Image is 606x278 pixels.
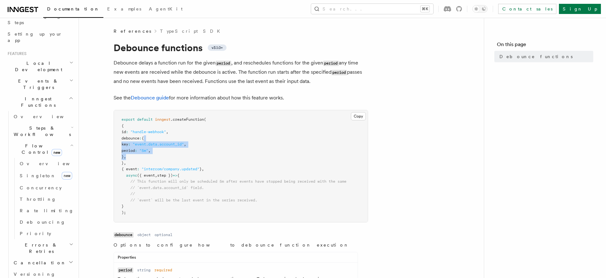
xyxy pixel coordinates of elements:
code: debounce [114,232,134,238]
span: Events & Triggers [5,78,69,91]
button: Inngest Functions [5,93,75,111]
span: : [135,148,137,153]
span: , [202,167,204,171]
span: : [126,130,128,134]
span: key [122,142,128,146]
span: : [139,136,142,140]
span: } [122,204,124,208]
span: { [142,136,144,140]
a: Debounce functions [497,51,593,62]
h1: Debounce functions [114,42,368,53]
code: period [323,61,339,66]
span: Versioning [14,272,56,277]
kbd: ⌘K [421,6,429,12]
button: Toggle dark mode [472,5,488,13]
span: } [122,154,124,159]
p: Debounce delays a function run for the given , and reschedules functions for the given any time n... [114,58,368,86]
button: Copy [351,112,366,120]
button: Events & Triggers [5,75,75,93]
dd: object [137,232,151,237]
a: AgentKit [145,2,186,17]
span: ({ event [137,173,155,178]
span: "5m" [139,148,148,153]
span: export [122,117,135,122]
a: Sign Up [559,4,601,14]
span: Examples [107,6,141,11]
span: // `event` will be the last event in the series received. [130,198,257,202]
span: , [124,161,126,165]
a: Examples [103,2,145,17]
a: Documentation [43,2,103,18]
button: Cancellation [11,257,75,268]
button: Local Development [5,58,75,75]
span: // This function will only be scheduled 5m after events have stopped being received with the same [130,179,346,184]
span: Steps & Workflows [11,125,71,138]
p: See the for more information about how this feature works. [114,93,368,102]
span: } [122,161,124,165]
a: Singletonnew [17,169,75,182]
span: new [52,149,62,156]
a: Overview [17,158,75,169]
span: Documentation [47,6,100,11]
button: Search...⌘K [311,4,433,14]
span: { [122,124,124,128]
span: "intercom/company.updated" [142,167,199,171]
span: ); [122,210,126,215]
span: Concurrency [20,185,62,190]
code: period [118,268,133,273]
span: Singleton [20,173,56,178]
span: // `event.data.account_id` field. [130,186,204,190]
a: Rate limiting [17,205,75,216]
a: TypeScript SDK [160,28,224,34]
span: default [137,117,153,122]
dd: optional [155,232,172,237]
span: // [130,192,135,196]
span: , [148,148,150,153]
span: { event [122,167,137,171]
span: Flow Control [11,143,70,155]
span: Priority [20,231,51,236]
span: , [155,173,157,178]
span: } [199,167,202,171]
div: Flow Controlnew [11,158,75,239]
button: Errors & Retries [11,239,75,257]
code: period [216,61,231,66]
button: Flow Controlnew [11,140,75,158]
a: Overview [11,111,75,122]
code: period [331,70,347,75]
p: Options to configure how to debounce function execution [114,242,358,248]
span: .createFunction [171,117,204,122]
span: { [177,173,179,178]
span: Local Development [5,60,69,73]
span: , [166,130,168,134]
span: inngest [155,117,171,122]
span: , [124,154,126,159]
span: : [128,142,130,146]
a: Concurrency [17,182,75,193]
span: , [184,142,186,146]
span: Setting up your app [8,31,62,43]
span: v3.1.0+ [212,45,223,50]
span: "handle-webhook" [130,130,166,134]
span: Inngest Functions [5,96,69,108]
span: "event.data.account_id" [133,142,184,146]
span: Rate limiting [20,208,74,213]
span: Throttling [20,197,56,202]
span: id [122,130,126,134]
a: Priority [17,228,75,239]
span: References [114,28,151,34]
span: period [122,148,135,153]
dd: string [137,268,150,273]
dd: required [154,268,172,273]
a: Throttling [17,193,75,205]
span: new [62,172,72,180]
div: Properties [114,255,358,263]
h4: On this page [497,41,593,51]
a: Setting up your app [5,28,75,46]
span: Overview [20,161,85,166]
span: Debouncing [20,220,66,225]
span: => [173,173,177,178]
span: Errors & Retries [11,242,69,254]
span: AgentKit [149,6,183,11]
span: Features [5,51,26,56]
